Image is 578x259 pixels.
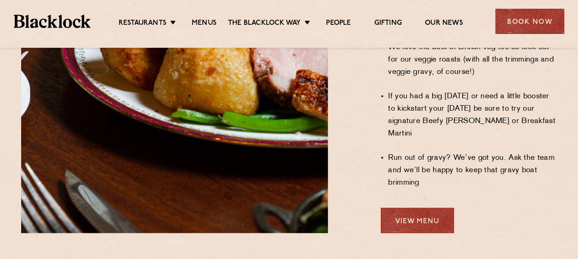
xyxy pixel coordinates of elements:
a: Restaurants [119,19,166,29]
a: Gifting [374,19,401,29]
img: BL_Textured_Logo-footer-cropped.svg [14,15,91,28]
li: We love the best of British veg too so look out for our veggie roasts (with all the trimmings and... [388,41,557,78]
a: Our News [425,19,463,29]
li: If you had a big [DATE] or need a little booster to kickstart your [DATE] be sure to try our sign... [388,90,557,140]
a: The Blacklock Way [228,19,301,29]
a: View Menu [381,208,454,233]
li: Run out of gravy? We’ve got you. Ask the team and we’ll be happy to keep that gravy boat brimming [388,152,557,189]
a: People [326,19,351,29]
div: Book Now [495,9,564,34]
a: Menus [192,19,217,29]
